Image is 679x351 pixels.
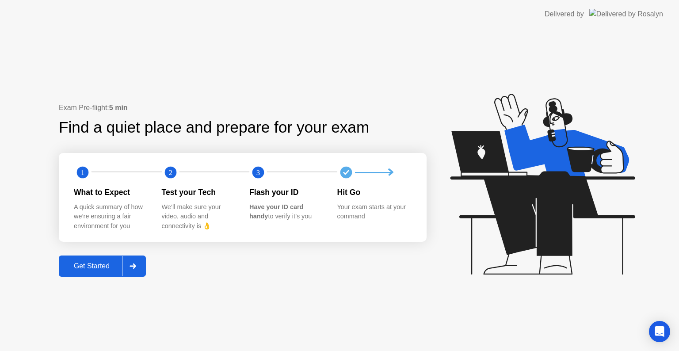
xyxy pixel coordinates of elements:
img: Delivered by Rosalyn [589,9,663,19]
div: Get Started [61,262,122,270]
div: Your exam starts at your command [337,202,411,221]
b: Have your ID card handy [249,203,303,220]
text: 1 [81,168,84,177]
div: Find a quiet place and prepare for your exam [59,116,370,139]
div: Hit Go [337,187,411,198]
div: to verify it’s you [249,202,323,221]
div: Test your Tech [162,187,236,198]
div: What to Expect [74,187,148,198]
text: 3 [256,168,260,177]
div: Exam Pre-flight: [59,103,427,113]
div: We’ll make sure your video, audio and connectivity is 👌 [162,202,236,231]
b: 5 min [109,104,128,111]
div: Open Intercom Messenger [649,321,670,342]
div: A quick summary of how we’re ensuring a fair environment for you [74,202,148,231]
button: Get Started [59,256,146,277]
div: Delivered by [545,9,584,19]
text: 2 [168,168,172,177]
div: Flash your ID [249,187,323,198]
